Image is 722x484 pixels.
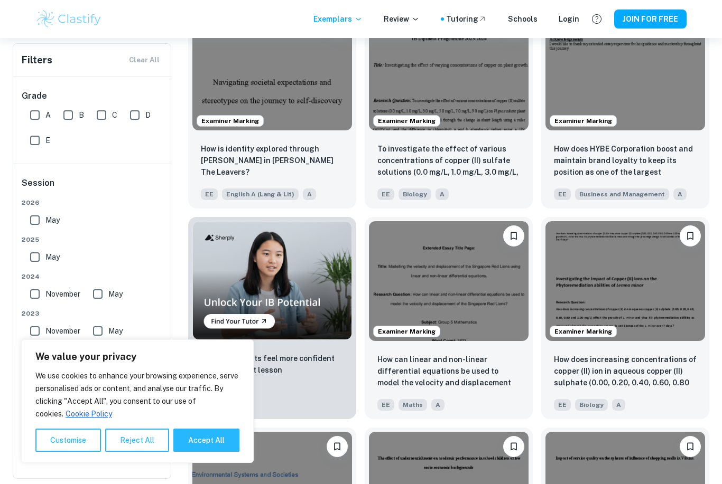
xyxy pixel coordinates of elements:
[377,399,394,411] span: EE
[503,225,524,246] button: Please log in to bookmark exemplars
[201,353,344,376] p: 96% of students feel more confident after their first lesson
[303,188,316,200] span: A
[145,109,151,121] span: D
[22,90,163,102] h6: Grade
[105,429,169,452] button: Reject All
[65,409,113,419] a: Cookie Policy
[550,327,616,336] span: Examiner Marking
[508,13,538,25] a: Schools
[575,188,669,200] span: Business and Management
[377,143,520,179] p: To investigate the effect of various concentrations of copper (II) sulfate solutions (0.0 mg/L, 1...
[554,399,571,411] span: EE
[554,354,697,390] p: How does increasing concentrations of copper (II) ion in aqueous copper (II) sulphate (0.00, 0.20...
[35,8,103,30] img: Clastify logo
[45,214,60,226] span: May
[192,11,352,131] img: English A (Lang & Lit) EE example thumbnail: How is identity explored through Deming
[612,399,625,411] span: A
[79,109,84,121] span: B
[559,13,579,25] a: Login
[541,217,709,419] a: Examiner MarkingPlease log in to bookmark exemplarsHow does increasing concentrations of copper (...
[21,339,254,463] div: We value your privacy
[222,188,299,200] span: English A (Lang & Lit)
[201,143,344,178] p: How is identity explored through Deming Guo in Lisa Ko’s The Leavers?
[22,309,163,318] span: 2023
[22,198,163,207] span: 2026
[365,217,533,419] a: Examiner MarkingPlease log in to bookmark exemplarsHow can linear and non-linear differential equ...
[365,7,533,209] a: Examiner MarkingPlease log in to bookmark exemplarsTo investigate the effect of various concentra...
[45,325,80,337] span: November
[22,235,163,244] span: 2025
[45,135,50,146] span: E
[112,109,117,121] span: C
[369,221,529,341] img: Maths EE example thumbnail: How can linear and non-linear differenti
[188,7,356,209] a: Examiner MarkingPlease log in to bookmark exemplarsHow is identity explored through Deming Guo in...
[108,288,123,300] span: May
[614,10,687,29] button: JOIN FOR FREE
[22,53,52,68] h6: Filters
[45,109,51,121] span: A
[374,327,440,336] span: Examiner Marking
[173,429,239,452] button: Accept All
[22,177,163,198] h6: Session
[588,10,606,28] button: Help and Feedback
[22,272,163,281] span: 2024
[680,225,701,246] button: Please log in to bookmark exemplars
[313,13,363,25] p: Exemplars
[201,188,218,200] span: EE
[377,354,520,390] p: How can linear and non-linear differential equations be used to model the velocity and displaceme...
[327,436,348,457] button: Please log in to bookmark exemplars
[431,399,445,411] span: A
[503,436,524,457] button: Please log in to bookmark exemplars
[108,325,123,337] span: May
[446,13,487,25] a: Tutoring
[541,7,709,209] a: Examiner MarkingPlease log in to bookmark exemplarsHow does HYBE Corporation boost and maintain b...
[575,399,608,411] span: Biology
[550,116,616,126] span: Examiner Marking
[197,116,263,126] span: Examiner Marking
[673,188,687,200] span: A
[35,369,239,420] p: We use cookies to enhance your browsing experience, serve personalised ads or content, and analys...
[554,188,571,200] span: EE
[35,429,101,452] button: Customise
[545,221,705,341] img: Biology EE example thumbnail: How does increasing concentrations of co
[192,221,352,340] img: Thumbnail
[45,251,60,263] span: May
[554,143,697,179] p: How does HYBE Corporation boost and maintain brand loyalty to keep its position as one of the lar...
[374,116,440,126] span: Examiner Marking
[369,11,529,131] img: Biology EE example thumbnail: To investigate the effect of various con
[436,188,449,200] span: A
[35,350,239,363] p: We value your privacy
[399,188,431,200] span: Biology
[545,11,705,131] img: Business and Management EE example thumbnail: How does HYBE Corporation boost and main
[377,188,394,200] span: EE
[399,399,427,411] span: Maths
[188,217,356,419] a: Thumbnail96% of students feel more confident after their first lesson
[384,13,420,25] p: Review
[680,436,701,457] button: Please log in to bookmark exemplars
[45,288,80,300] span: November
